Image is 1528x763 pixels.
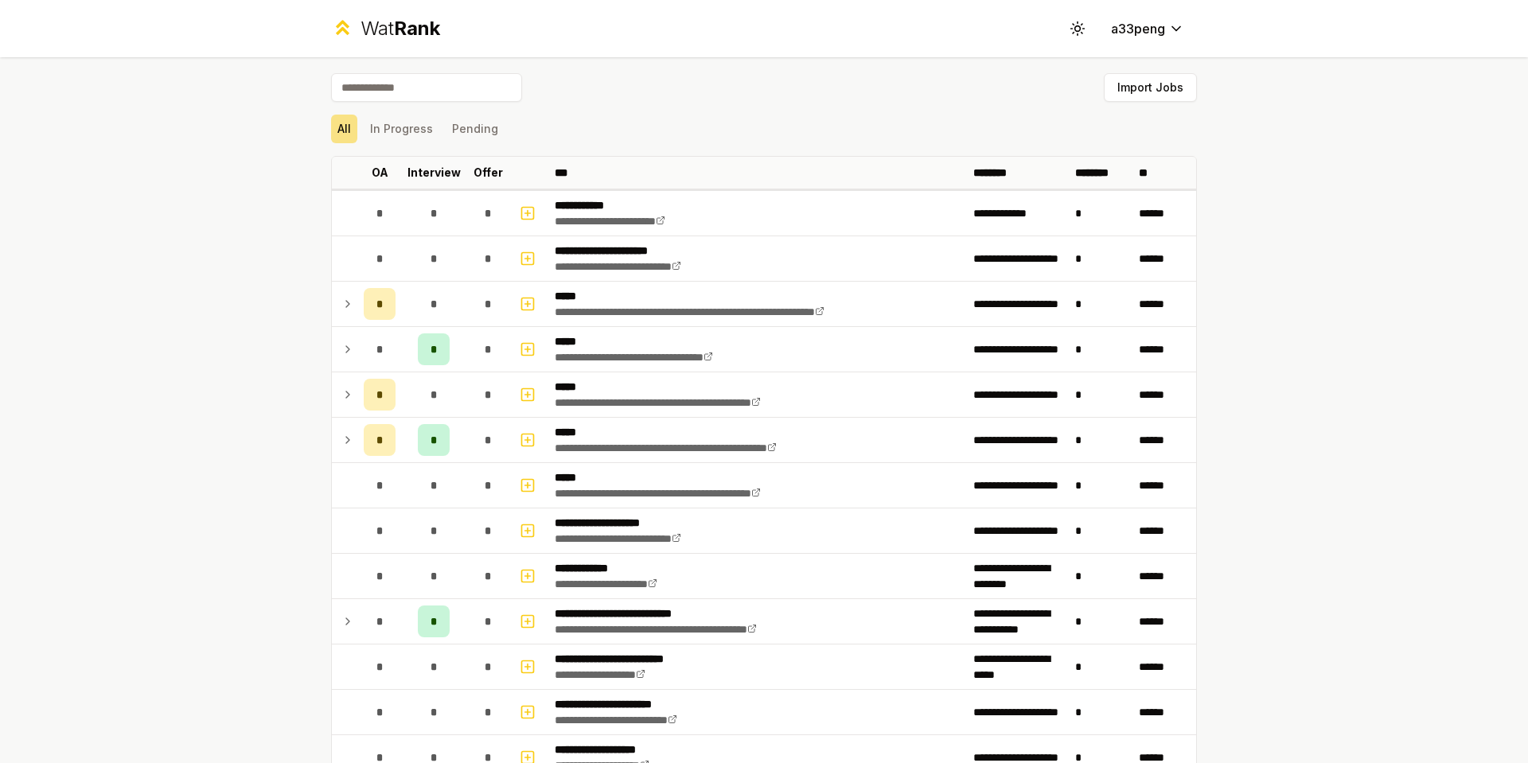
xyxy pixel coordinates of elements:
[331,115,357,143] button: All
[364,115,439,143] button: In Progress
[361,16,440,41] div: Wat
[1111,19,1165,38] span: a33peng
[407,165,461,181] p: Interview
[446,115,505,143] button: Pending
[474,165,503,181] p: Offer
[331,16,440,41] a: WatRank
[394,17,440,40] span: Rank
[1104,73,1197,102] button: Import Jobs
[1098,14,1197,43] button: a33peng
[372,165,388,181] p: OA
